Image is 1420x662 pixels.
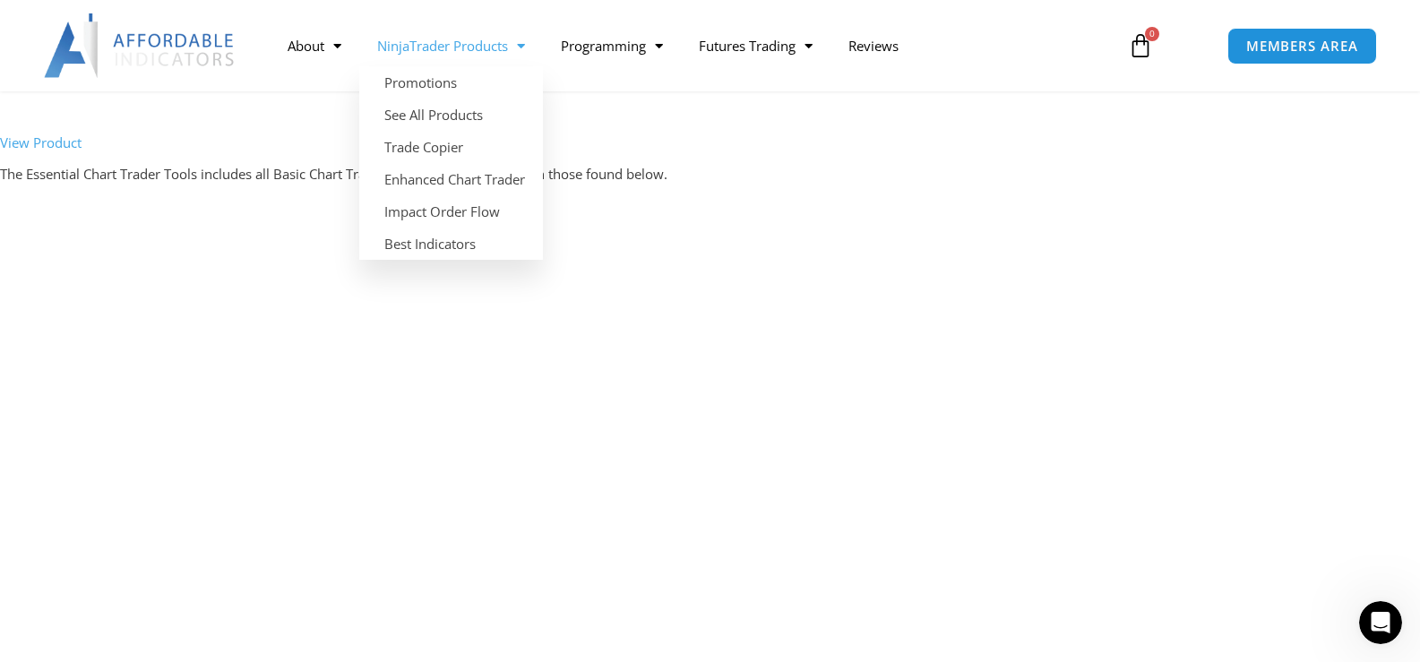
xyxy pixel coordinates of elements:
img: LogoAI | Affordable Indicators – NinjaTrader [44,13,237,78]
a: MEMBERS AREA [1227,28,1377,64]
a: About [270,25,359,66]
a: 0 [1101,20,1180,72]
a: Futures Trading [681,25,830,66]
a: Best Indicators [359,228,543,260]
span: MEMBERS AREA [1246,39,1358,53]
iframe: Intercom live chat [1359,601,1402,644]
nav: Menu [270,25,1107,66]
ul: NinjaTrader Products [359,66,543,260]
a: Reviews [830,25,917,66]
a: Trade Copier [359,131,543,163]
a: NinjaTrader Products [359,25,543,66]
a: See All Products [359,99,543,131]
span: 0 [1145,27,1159,41]
a: Promotions [359,66,543,99]
a: Enhanced Chart Trader [359,163,543,195]
a: Programming [543,25,681,66]
a: Impact Order Flow [359,195,543,228]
